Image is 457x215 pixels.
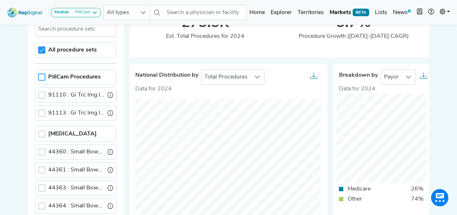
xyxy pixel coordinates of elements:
[407,195,428,203] div: 74%
[414,5,425,20] button: Intel Book
[48,130,97,138] label: Enteroscopy
[72,10,90,15] div: PillCam
[51,8,101,17] button: ModulePillCam
[54,10,69,14] strong: Module
[268,5,295,20] a: Explorer
[295,5,327,20] a: Territories
[339,72,378,79] span: Breakdown by
[343,195,366,203] div: Other
[104,5,136,20] span: All types
[166,33,244,39] span: Est. Total Procedures for 2024
[35,22,117,37] input: Search procedure sets
[135,85,322,93] p: Data for 2024
[246,5,268,20] a: Home
[339,85,424,93] div: Data for 2024
[48,91,105,99] label: Gi Trc Img Intral Esoph-Ile
[381,70,402,84] span: Payor
[390,5,414,20] a: News
[48,184,105,192] label: Small Bowel Endoscopy
[343,185,375,193] div: Medicare
[327,5,372,20] a: MarketsBETA
[372,5,390,20] a: Lists
[202,70,250,84] span: Total Procedures
[48,202,105,210] label: Small Bowel Endoscopy
[48,109,105,117] label: Gi Trc Img Intral Colon I&R
[48,148,105,156] label: Small Bowel Endoscopy
[135,72,198,79] span: National Distribution by
[416,70,431,84] button: Export as...
[164,5,246,20] input: Search a physician or facility
[48,73,101,81] label: PillCam Procedures
[299,33,409,39] span: Procedure Growth ([DATE]-[DATE] CAGR)
[353,9,369,16] span: BETA
[48,166,105,174] label: Small Bowel Endoscopy/Biopsy
[48,46,97,54] label: All procedure sets
[306,70,322,84] button: Export as...
[407,185,428,193] div: 26%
